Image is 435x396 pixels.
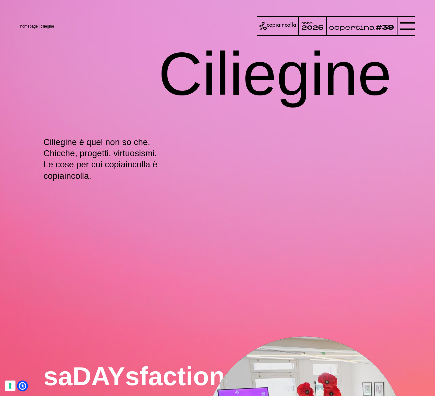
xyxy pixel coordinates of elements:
button: Le tue preferenze relative al consenso per le tecnologie di tracciamento [5,381,16,391]
tspan: #39 [376,23,394,33]
tspan: copertina [329,23,375,32]
a: Open Accessibility Menu [19,382,26,390]
tspan: 2025 [301,24,323,32]
tspan: anno [301,20,313,25]
span: ciliegine [41,24,54,29]
a: homepage [20,24,38,29]
h2: saDAYsfaction [43,358,225,395]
